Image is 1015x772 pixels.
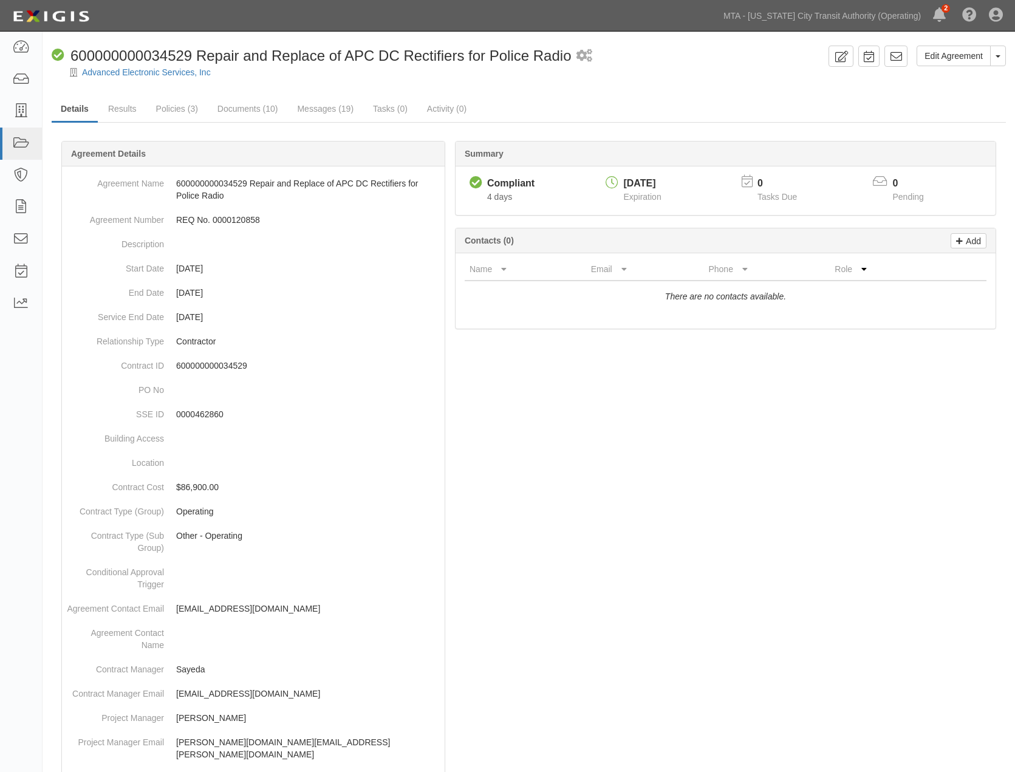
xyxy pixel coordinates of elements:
dt: Contract Manager Email [67,681,164,700]
dd: [DATE] [67,256,440,281]
th: Phone [703,258,830,281]
p: Other - Operating [176,530,440,542]
dt: Service End Date [67,305,164,323]
a: Add [951,233,986,248]
dt: Project Manager Email [67,730,164,748]
a: Policies (3) [147,97,207,121]
span: Pending [892,192,923,202]
div: Compliant [487,177,535,191]
p: [EMAIL_ADDRESS][DOMAIN_NAME] [176,688,440,700]
a: Activity (0) [418,97,476,121]
a: Advanced Electronic Services, Inc [82,67,211,77]
dt: Agreement Contact Name [67,621,164,651]
a: Tasks (0) [364,97,417,121]
dd: REQ No. 0000120858 [67,208,440,232]
dt: Relationship Type [67,329,164,347]
a: Details [52,97,98,123]
dt: Agreement Number [67,208,164,226]
span: 600000000034529 Repair and Replace of APC DC Rectifiers for Police Radio [70,47,572,64]
dd: [DATE] [67,305,440,329]
i: 1 scheduled workflow [576,50,592,63]
dt: Description [67,232,164,250]
p: Sayeda [176,663,440,675]
b: Contacts (0) [465,236,514,245]
a: Edit Agreement [917,46,991,66]
th: Email [586,258,704,281]
p: [EMAIL_ADDRESS][DOMAIN_NAME] [176,603,440,615]
p: 600000000034529 [176,360,440,372]
dt: End Date [67,281,164,299]
dt: Contract Cost [67,475,164,493]
p: [PERSON_NAME] [176,712,440,724]
dd: Contractor [67,329,440,354]
dt: Contract Type (Sub Group) [67,524,164,554]
i: Help Center - Complianz [962,9,977,23]
i: There are no contacts available. [665,292,786,301]
b: Agreement Details [71,149,146,159]
a: Results [99,97,146,121]
p: $86,900.00 [176,481,440,493]
a: MTA - [US_STATE] City Transit Authority (Operating) [717,4,927,28]
dt: Conditional Approval Trigger [67,560,164,590]
dd: 600000000034529 Repair and Replace of APC DC Rectifiers for Police Radio [67,171,440,208]
b: Summary [465,149,504,159]
dt: Project Manager [67,706,164,724]
p: 0000462860 [176,408,440,420]
img: Logo [9,5,93,27]
dt: Start Date [67,256,164,275]
dt: Contract Type (Group) [67,499,164,518]
dt: PO No [67,378,164,396]
i: Compliant [470,177,482,190]
dt: SSE ID [67,402,164,420]
p: 0 [757,177,812,191]
dt: Location [67,451,164,469]
dd: [DATE] [67,281,440,305]
span: Tasks Due [757,192,797,202]
p: [PERSON_NAME][DOMAIN_NAME][EMAIL_ADDRESS][PERSON_NAME][DOMAIN_NAME] [176,736,440,760]
span: Since 08/29/2025 [487,192,512,202]
th: Name [465,258,586,281]
p: Operating [176,505,440,518]
p: 0 [892,177,938,191]
dt: Contract Manager [67,657,164,675]
a: Documents (10) [208,97,287,121]
div: [DATE] [623,177,661,191]
a: Messages (19) [288,97,363,121]
div: 600000000034529 Repair and Replace of APC DC Rectifiers for Police Radio [52,46,572,66]
i: Compliant [52,49,64,62]
dt: Agreement Contact Email [67,596,164,615]
dt: Building Access [67,426,164,445]
dt: Agreement Name [67,171,164,190]
th: Role [830,258,938,281]
dt: Contract ID [67,354,164,372]
p: Add [963,234,981,248]
span: Expiration [623,192,661,202]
